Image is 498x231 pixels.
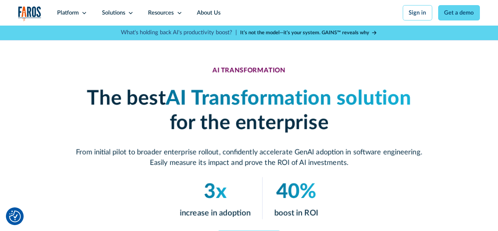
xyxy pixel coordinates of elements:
strong: for the enterprise [169,113,328,133]
img: Revisit consent button [9,211,21,222]
a: It’s not the model—it’s your system. GAINS™ reveals why [240,29,377,37]
button: Cookie Settings [9,211,21,222]
a: home [18,6,41,21]
em: 40% [276,181,316,201]
a: Get a demo [438,5,480,20]
p: What's holding back AI's productivity boost? | [121,28,237,37]
div: Resources [148,9,174,17]
em: 3x [204,181,226,201]
strong: It’s not the model—it’s your system. GAINS™ reveals why [240,30,369,35]
img: Logo of the analytics and reporting company Faros. [18,6,41,21]
div: Platform [57,9,79,17]
p: increase in adoption [180,207,251,219]
a: Sign in [403,5,432,20]
p: boost in ROI [274,207,318,219]
em: AI Transformation solution [166,89,411,109]
div: Solutions [102,9,125,17]
p: From initial pilot to broader enterprise rollout, confidently accelerate GenAI adoption in softwa... [76,146,422,168]
div: AI TRANSFORMATION [213,67,286,75]
strong: The best [87,89,166,109]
